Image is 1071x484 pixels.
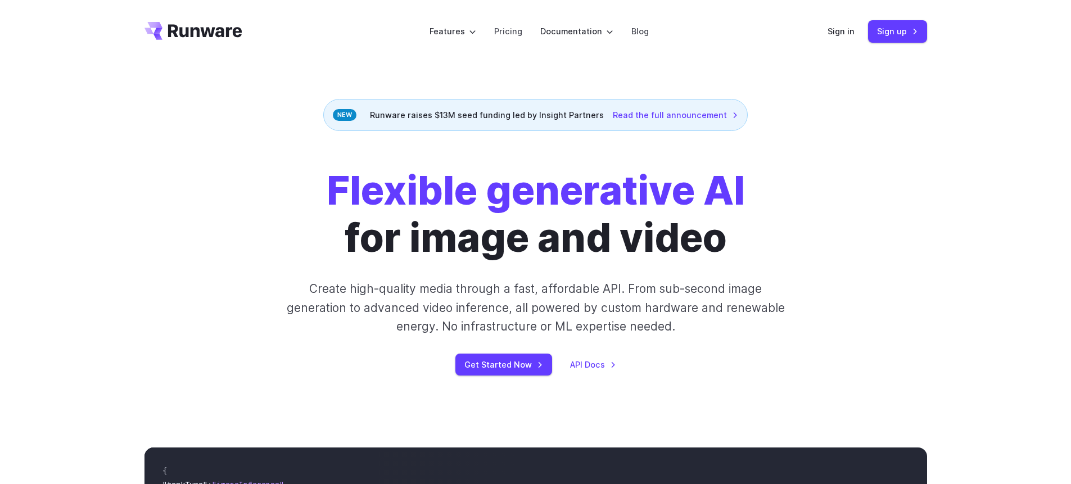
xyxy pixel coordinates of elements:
[631,25,649,38] a: Blog
[494,25,522,38] a: Pricing
[613,108,738,121] a: Read the full announcement
[144,22,242,40] a: Go to /
[868,20,927,42] a: Sign up
[327,167,745,261] h1: for image and video
[570,358,616,371] a: API Docs
[162,466,167,476] span: {
[828,25,855,38] a: Sign in
[430,25,476,38] label: Features
[540,25,613,38] label: Documentation
[323,99,748,131] div: Runware raises $13M seed funding led by Insight Partners
[285,279,786,336] p: Create high-quality media through a fast, affordable API. From sub-second image generation to adv...
[327,166,745,214] strong: Flexible generative AI
[455,354,552,376] a: Get Started Now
